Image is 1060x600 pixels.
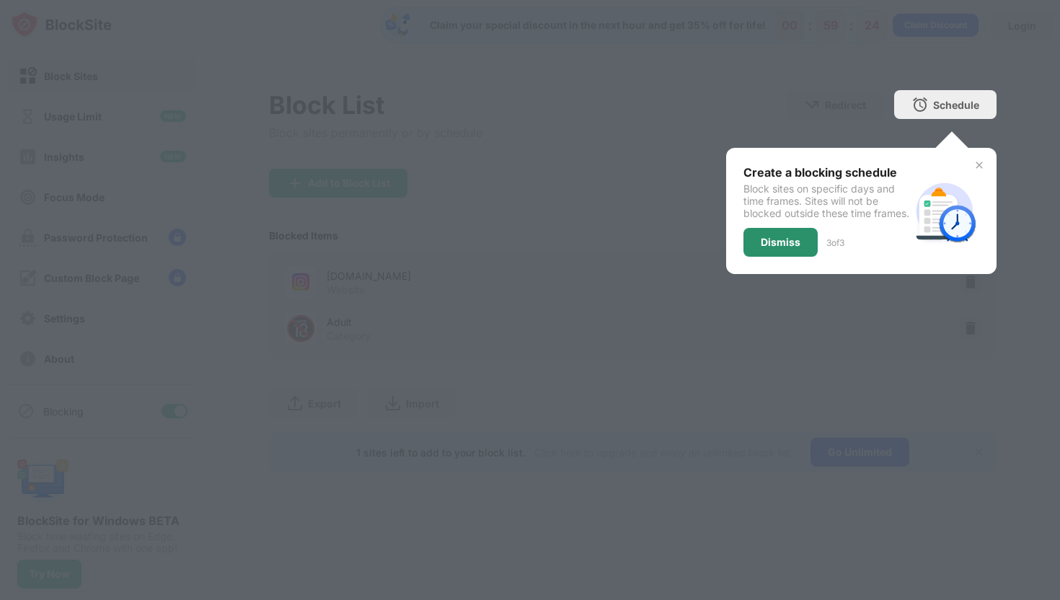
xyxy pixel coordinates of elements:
[743,182,910,219] div: Block sites on specific days and time frames. Sites will not be blocked outside these time frames.
[973,159,985,171] img: x-button.svg
[743,165,910,180] div: Create a blocking schedule
[761,237,800,248] div: Dismiss
[933,99,979,111] div: Schedule
[910,177,979,246] img: schedule.svg
[826,237,844,248] div: 3 of 3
